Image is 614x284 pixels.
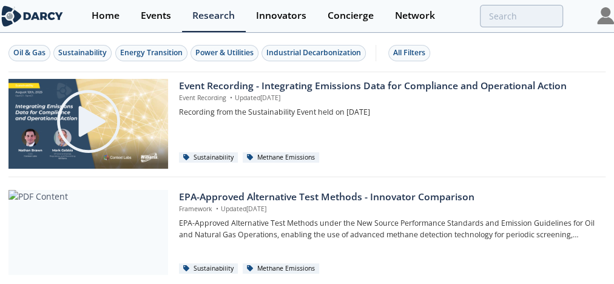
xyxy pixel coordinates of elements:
button: Energy Transition [115,45,187,61]
p: Event Recording Updated [DATE] [179,93,597,103]
div: Energy Transition [120,47,183,58]
span: • [214,205,221,213]
div: Methane Emissions [243,152,320,163]
div: Concierge [328,11,374,21]
button: Oil & Gas [8,45,50,61]
a: Video Content Event Recording - Integrating Emissions Data for Compliance and Operational Action ... [8,79,606,164]
p: Framework Updated [DATE] [179,205,597,214]
img: Video Content [8,79,168,169]
div: Event Recording - Integrating Emissions Data for Compliance and Operational Action [179,79,597,93]
p: EPA-Approved Alternative Test Methods under the New Source Performance Standards and Emission Gui... [179,218,597,240]
div: Power & Utilities [195,47,254,58]
img: play-chapters-gray.svg [55,87,123,155]
button: Power & Utilities [191,45,258,61]
input: Advanced Search [480,5,563,27]
img: Profile [597,7,614,24]
div: All Filters [393,47,425,58]
p: Recording from the Sustainability Event held on [DATE] [179,107,597,118]
div: Events [141,11,171,21]
div: Network [395,11,435,21]
div: Sustainability [179,263,238,274]
div: Sustainability [179,152,238,163]
div: Home [92,11,120,21]
div: Methane Emissions [243,263,320,274]
div: Innovators [256,11,306,21]
button: Sustainability [53,45,112,61]
div: Industrial Decarbonization [266,47,361,58]
button: All Filters [388,45,430,61]
div: EPA-Approved Alternative Test Methods - Innovator Comparison [179,190,597,205]
span: • [228,93,235,102]
button: Industrial Decarbonization [261,45,366,61]
div: Research [192,11,235,21]
div: Sustainability [58,47,107,58]
a: PDF Content EPA-Approved Alternative Test Methods - Innovator Comparison Framework •Updated[DATE]... [8,190,606,275]
div: Oil & Gas [13,47,46,58]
